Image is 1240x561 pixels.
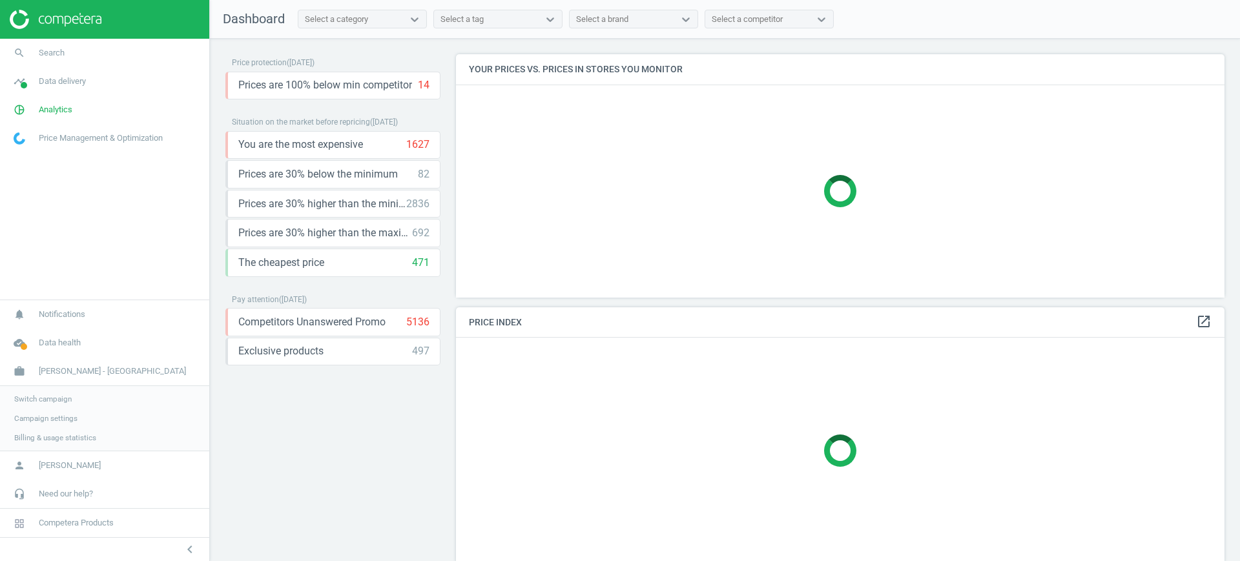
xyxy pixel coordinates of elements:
[39,104,72,116] span: Analytics
[174,541,206,558] button: chevron_left
[456,307,1224,338] h4: Price Index
[7,41,32,65] i: search
[406,197,429,211] div: 2836
[232,295,279,304] span: Pay attention
[238,197,406,211] span: Prices are 30% higher than the minimum
[39,460,101,471] span: [PERSON_NAME]
[1196,314,1212,329] i: open_in_new
[223,11,285,26] span: Dashboard
[182,542,198,557] i: chevron_left
[1196,314,1212,331] a: open_in_new
[440,14,484,25] div: Select a tag
[39,517,114,529] span: Competera Products
[39,337,81,349] span: Data health
[238,167,398,181] span: Prices are 30% below the minimum
[39,365,186,377] span: [PERSON_NAME] - [GEOGRAPHIC_DATA]
[412,344,429,358] div: 497
[238,226,412,240] span: Prices are 30% higher than the maximal
[14,394,72,404] span: Switch campaign
[39,488,93,500] span: Need our help?
[7,302,32,327] i: notifications
[39,132,163,144] span: Price Management & Optimization
[712,14,783,25] div: Select a competitor
[238,344,324,358] span: Exclusive products
[39,47,65,59] span: Search
[7,482,32,506] i: headset_mic
[412,226,429,240] div: 692
[406,138,429,152] div: 1627
[576,14,628,25] div: Select a brand
[287,58,315,67] span: ( [DATE] )
[7,331,32,355] i: cloud_done
[456,54,1224,85] h4: Your prices vs. prices in stores you monitor
[7,97,32,122] i: pie_chart_outlined
[305,14,368,25] div: Select a category
[418,78,429,92] div: 14
[418,167,429,181] div: 82
[238,78,412,92] span: Prices are 100% below min competitor
[232,117,370,127] span: Situation on the market before repricing
[10,10,101,29] img: ajHJNr6hYgQAAAAASUVORK5CYII=
[39,76,86,87] span: Data delivery
[370,117,398,127] span: ( [DATE] )
[39,309,85,320] span: Notifications
[14,433,96,443] span: Billing & usage statistics
[7,359,32,383] i: work
[406,315,429,329] div: 5136
[279,295,307,304] span: ( [DATE] )
[412,256,429,270] div: 471
[14,413,77,423] span: Campaign settings
[14,132,25,145] img: wGWNvw8QSZomAAAAABJRU5ErkJggg==
[238,138,363,152] span: You are the most expensive
[232,58,287,67] span: Price protection
[7,453,32,478] i: person
[7,69,32,94] i: timeline
[238,256,324,270] span: The cheapest price
[238,315,386,329] span: Competitors Unanswered Promo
